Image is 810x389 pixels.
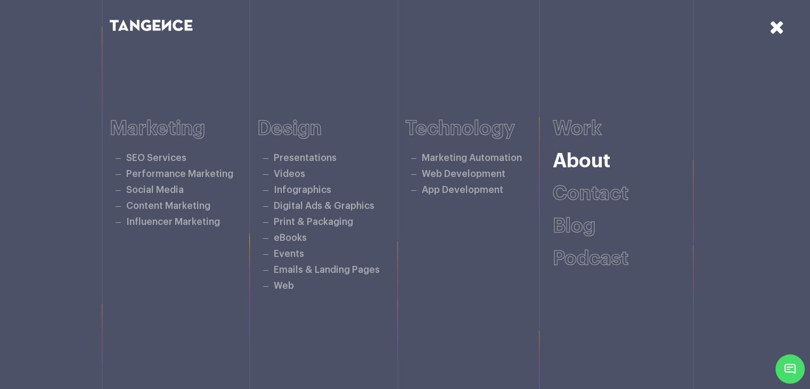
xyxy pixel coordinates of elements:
[274,249,304,258] a: Events
[422,185,503,194] a: App Development
[775,354,805,384] span: Chat Widget
[274,233,307,242] a: eBooks
[274,281,294,290] a: Web
[126,217,220,226] a: Influencer Marketing
[553,184,628,204] a: Contact
[126,201,210,210] a: Content Marketing
[126,153,186,163] a: SEO Services
[553,151,610,171] a: About
[126,185,184,194] a: Social Media
[553,216,595,236] a: Blog
[110,118,258,140] h6: Marketing
[553,119,602,139] a: Work
[274,201,374,210] a: Digital Ads & Graphics
[405,118,553,140] h6: Technology
[274,153,337,163] a: Presentations
[274,265,380,274] a: Emails & Landing Pages
[553,249,628,269] a: Podcast
[274,169,305,179] a: Videos
[422,169,505,179] a: Web Development
[422,153,522,163] a: Marketing Automation
[126,169,233,179] a: Performance Marketing
[257,118,405,140] h6: Design
[274,217,353,226] a: Print & Packaging
[274,185,331,194] a: Infographics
